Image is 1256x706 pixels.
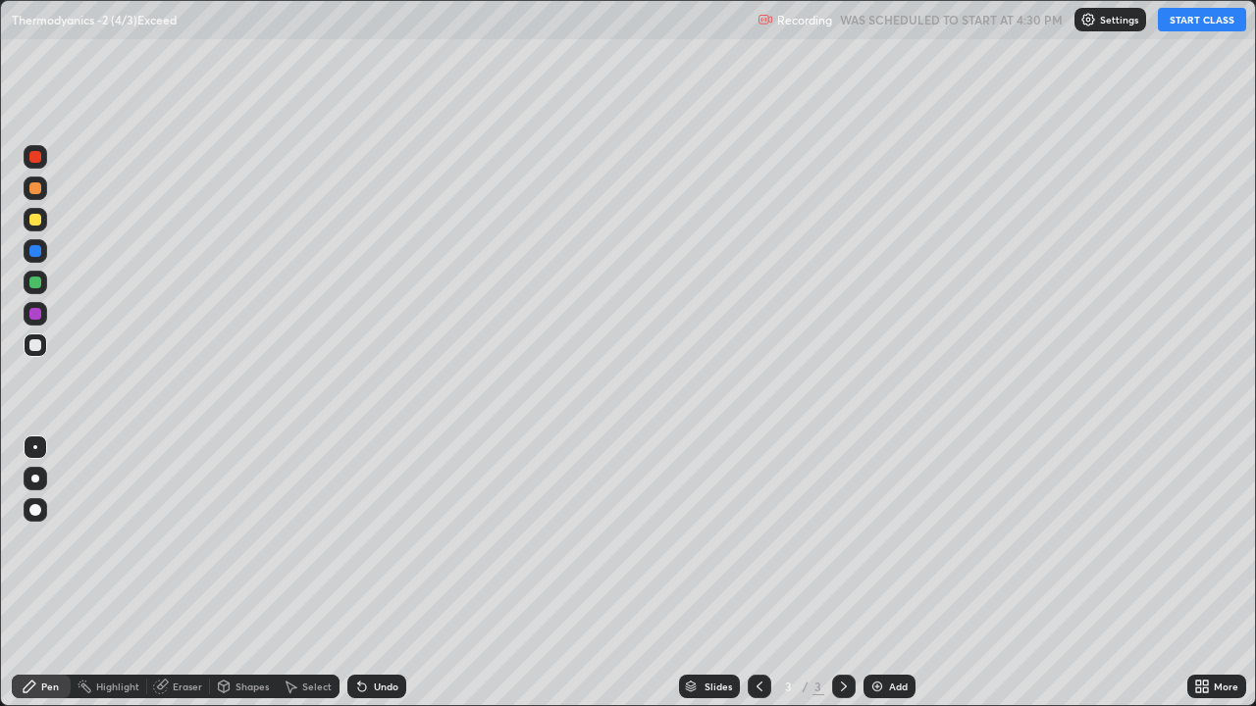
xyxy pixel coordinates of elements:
div: Pen [41,681,59,691]
div: Undo [374,681,398,691]
div: Select [302,681,332,691]
div: Slides [705,681,732,691]
button: START CLASS [1158,8,1246,31]
div: 3 [812,678,824,695]
p: Settings [1100,15,1138,25]
div: / [803,681,809,692]
div: More [1214,681,1238,691]
div: Eraser [173,681,202,691]
div: Add [889,681,908,691]
p: Recording [777,13,832,27]
img: recording.375f2c34.svg [758,12,773,27]
div: 3 [779,681,799,692]
p: Thermodyanics -2 (4/3)Exceed [12,12,177,27]
div: Highlight [96,681,139,691]
img: add-slide-button [869,679,885,694]
img: class-settings-icons [1080,12,1096,27]
h5: WAS SCHEDULED TO START AT 4:30 PM [840,11,1063,28]
div: Shapes [235,681,269,691]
